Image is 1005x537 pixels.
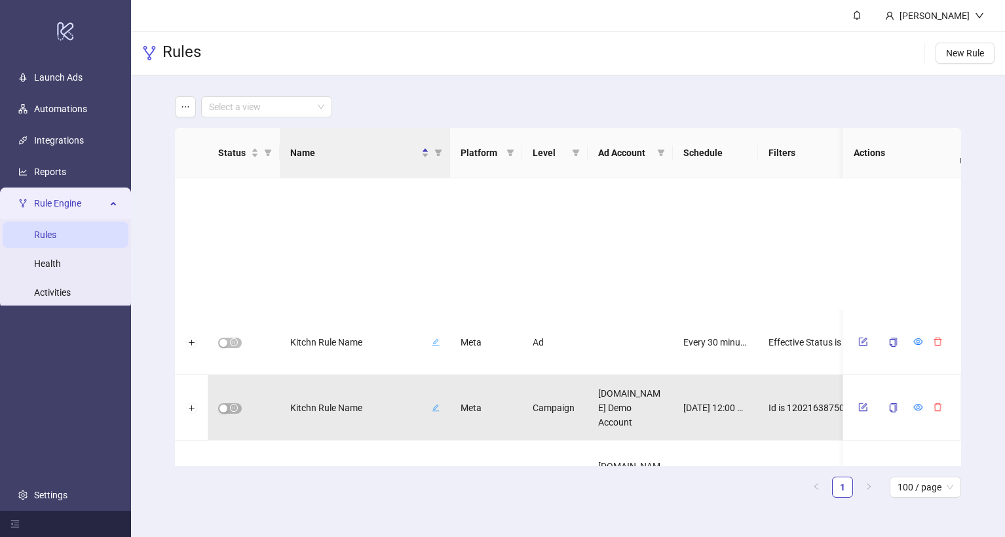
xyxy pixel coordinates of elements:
span: form [859,403,868,412]
a: Activities [34,287,71,298]
span: edit [432,338,440,346]
div: Meta [450,375,522,441]
span: copy [889,403,898,412]
span: user [885,11,894,20]
div: Kitchn Rule Name - Copyedit [290,465,440,482]
span: menu-fold [10,519,20,528]
th: Status [208,128,280,178]
span: eye [914,403,923,412]
span: Kitchn Rule Name [290,335,429,349]
span: Every 30 minutes [683,335,748,349]
th: Actions [843,128,961,178]
button: Expand row [186,403,197,414]
a: Automations [34,104,87,114]
span: Effective Status in ADSET_PAUSED,ARCHIVED,CAMPAIGN_PAUSED,DISAPPROVED,IN_PROCESS,PENDING_REVIEW [768,466,918,481]
span: 100 / page [898,477,953,497]
span: delete [934,337,943,346]
span: Every 15 minutes [683,466,748,481]
span: Ad Account [598,146,652,160]
span: filter [654,143,668,163]
div: [PERSON_NAME] [894,9,975,23]
span: edit [432,404,440,412]
button: copy [879,397,909,418]
span: filter [504,143,517,163]
span: filter [264,149,272,157]
span: Kitchn Rule Name [290,401,429,415]
a: Settings [34,490,67,500]
a: 1 [833,477,852,497]
div: Kitchn Rule Nameedit [290,334,440,351]
button: delete [928,334,948,349]
span: [DATE] 12:00 AM [683,401,748,415]
span: bell [852,10,862,20]
span: filter [434,149,442,157]
div: Ad [522,441,588,506]
button: New Rule [936,43,995,64]
span: Name [290,146,419,160]
button: Expand row [186,338,197,348]
span: Id is 120216387509170700 [768,401,881,415]
button: left [806,477,827,498]
div: Page Size [890,477,961,498]
span: fork [142,45,157,61]
a: Reports [34,167,66,177]
span: filter [657,149,665,157]
span: fork [18,199,28,208]
span: Effective Status is ACTIVE AND AND Campaign Name ∋ PROSPECTING [768,335,918,349]
a: Integrations [34,135,84,146]
span: copy [889,338,898,347]
div: [DOMAIN_NAME] Demo Account [588,375,673,441]
li: 1 [832,477,853,498]
span: delete [934,403,943,412]
button: right [858,477,879,498]
li: Next Page [858,477,879,498]
span: right [865,483,873,490]
div: [DOMAIN_NAME] Dev Account [588,441,673,506]
button: delete [928,465,948,481]
a: eye [914,337,923,348]
a: Launch Ads [34,72,83,83]
th: Name [280,128,450,178]
span: Platform [461,146,501,160]
th: Filters [758,128,928,178]
span: filter [506,149,514,157]
button: form [854,334,873,349]
span: filter [261,143,275,163]
button: copy [879,463,909,484]
span: left [812,483,820,490]
span: New Rule [946,48,984,58]
span: form [859,337,868,346]
a: eye [914,403,923,413]
div: Meta [450,309,522,375]
span: filter [432,143,445,163]
span: filter [569,143,582,163]
button: copy [879,332,909,353]
h3: Rules [162,42,201,64]
span: Kitchn Rule Name - Copy [290,466,429,481]
span: Status [218,146,248,160]
span: ellipsis [181,102,190,111]
span: filter [572,149,580,157]
a: Rules [34,229,56,240]
div: Meta [450,441,522,506]
li: Previous Page [806,477,827,498]
button: form [854,399,873,415]
button: form [854,465,873,481]
span: Level [533,146,567,160]
a: Health [34,258,61,269]
div: Campaign [522,375,588,441]
button: delete [928,399,948,415]
span: down [975,11,984,20]
div: Kitchn Rule Nameedit [290,399,440,416]
th: Schedule [673,128,758,178]
span: Rule Engine [34,190,106,216]
div: Ad [522,309,588,375]
span: eye [914,337,923,346]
